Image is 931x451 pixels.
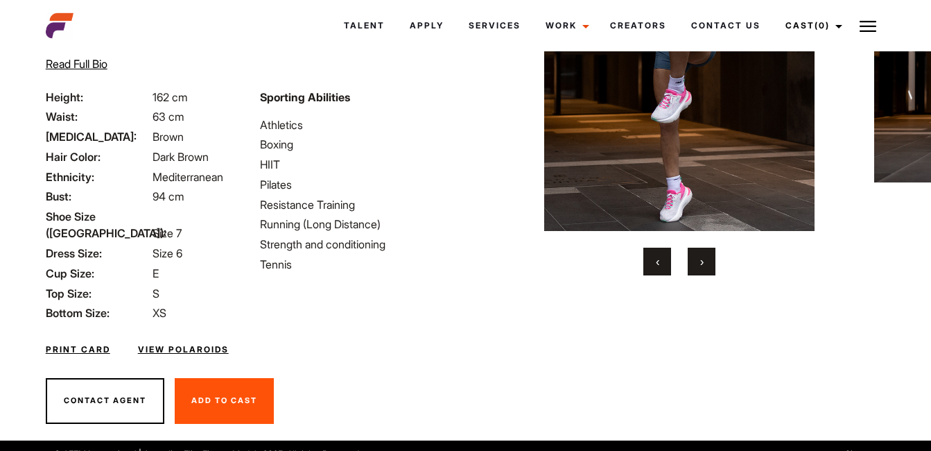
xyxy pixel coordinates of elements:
a: Creators [598,7,679,44]
span: [MEDICAL_DATA]: [46,128,150,145]
li: Athletics [260,117,458,133]
span: Dark Brown [153,150,209,164]
span: Size 7 [153,226,182,240]
strong: Sporting Abilities [260,90,350,104]
a: View Polaroids [138,343,229,356]
span: Dress Size: [46,245,150,262]
span: 162 cm [153,90,188,104]
span: Waist: [46,108,150,125]
span: Shoe Size ([GEOGRAPHIC_DATA]): [46,208,150,241]
span: E [153,266,159,280]
span: Cup Size: [46,265,150,282]
button: Add To Cast [175,378,274,424]
li: Running (Long Distance) [260,216,458,232]
span: XS [153,306,166,320]
img: cropped-aefm-brand-fav-22-square.png [46,12,73,40]
li: Tennis [260,256,458,273]
li: Resistance Training [260,196,458,213]
span: Next [700,255,704,269]
a: Services [456,7,533,44]
img: Burger icon [860,18,876,35]
span: Height: [46,89,150,105]
span: Read Full Bio [46,57,107,71]
span: 63 cm [153,110,184,124]
li: Pilates [260,176,458,193]
span: Add To Cast [191,395,257,405]
span: Mediterranean [153,170,223,184]
span: Bust: [46,188,150,205]
li: HIIT [260,156,458,173]
button: Contact Agent [46,378,164,424]
a: Print Card [46,343,110,356]
span: Hair Color: [46,148,150,165]
span: 94 cm [153,189,184,203]
span: S [153,287,159,300]
a: Apply [397,7,456,44]
span: Size 6 [153,246,182,260]
a: Work [533,7,598,44]
span: Previous [656,255,659,269]
span: Brown [153,130,184,144]
span: (0) [815,20,830,31]
li: Strength and conditioning [260,236,458,253]
button: Read Full Bio [46,56,107,72]
span: Top Size: [46,285,150,302]
a: Contact Us [679,7,773,44]
span: Ethnicity: [46,169,150,185]
li: Boxing [260,136,458,153]
span: Bottom Size: [46,305,150,321]
a: Talent [331,7,397,44]
a: Cast(0) [773,7,851,44]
